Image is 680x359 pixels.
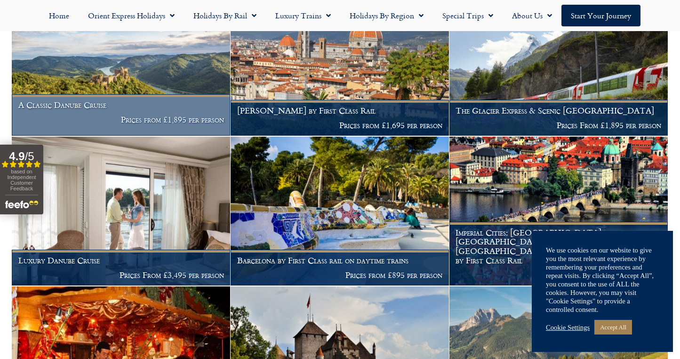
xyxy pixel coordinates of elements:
[237,121,443,130] p: Prices from £1,695 per person
[456,228,661,265] h1: Imperial Cities: [GEOGRAPHIC_DATA], [GEOGRAPHIC_DATA], [GEOGRAPHIC_DATA], [GEOGRAPHIC_DATA] and [...
[546,323,590,332] a: Cookie Settings
[456,106,661,115] h1: The Glacier Express & Scenic [GEOGRAPHIC_DATA]
[5,5,675,26] nav: Menu
[18,256,224,265] h1: Luxury Danube Cruise
[433,5,503,26] a: Special Trips
[184,5,266,26] a: Holidays by Rail
[18,100,224,110] h1: A Classic Danube Cruise
[237,106,443,115] h1: [PERSON_NAME] by First Class Rail
[237,256,443,265] h1: Barcelona by First Class rail on daytime trains
[231,137,449,286] a: Barcelona by First Class rail on daytime trains Prices from £895 per person
[18,115,224,124] p: Prices from £1,895 per person
[79,5,184,26] a: Orient Express Holidays
[12,137,231,286] a: Luxury Danube Cruise Prices From £3,495 per person
[503,5,561,26] a: About Us
[340,5,433,26] a: Holidays by Region
[456,121,661,130] p: Prices From £1,895 per person
[561,5,640,26] a: Start your Journey
[237,270,443,280] p: Prices from £895 per person
[546,246,659,314] div: We use cookies on our website to give you the most relevant experience by remembering your prefer...
[266,5,340,26] a: Luxury Trains
[40,5,79,26] a: Home
[594,320,632,335] a: Accept All
[449,137,668,286] a: Imperial Cities: [GEOGRAPHIC_DATA], [GEOGRAPHIC_DATA], [GEOGRAPHIC_DATA], [GEOGRAPHIC_DATA] and [...
[18,270,224,280] p: Prices From £3,495 per person
[456,270,661,280] p: Prices From £1,695 per person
